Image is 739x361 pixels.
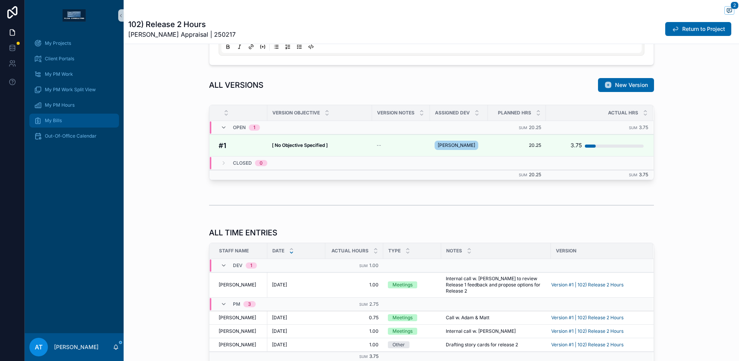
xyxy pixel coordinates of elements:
[128,30,236,39] span: [PERSON_NAME] Appraisal | 250217
[45,102,75,108] span: My PM Hours
[219,248,249,254] span: Staff Name
[29,52,119,66] a: Client Portals
[615,81,648,89] span: New Version
[331,248,369,254] span: Actual Hours
[219,140,263,151] a: #1
[546,138,644,153] a: 3.75
[29,98,119,112] a: My PM Hours
[330,315,379,321] span: 0.75
[529,172,541,177] span: 20.25
[219,342,256,348] span: [PERSON_NAME]
[551,328,623,334] a: Version #1 | 102) Release 2 Hours
[529,124,541,130] span: 20.25
[219,315,256,321] span: [PERSON_NAME]
[377,110,415,116] span: Version Notes
[29,67,119,81] a: My PM Work
[272,315,287,321] span: [DATE]
[29,83,119,97] a: My PM Work Split View
[272,342,287,348] span: [DATE]
[29,129,119,143] a: Out-Of-Office Calendar
[551,315,623,321] a: Version #1 | 102) Release 2 Hours
[519,173,527,177] small: Sum
[63,9,86,22] img: App logo
[724,6,734,16] button: 2
[25,31,124,153] div: scrollable content
[45,56,74,62] span: Client Portals
[29,36,119,50] a: My Projects
[392,341,405,348] div: Other
[369,353,379,359] span: 3.75
[556,248,576,254] span: Version
[682,25,725,33] span: Return to Project
[551,342,623,348] a: Version #1 | 102) Release 2 Hours
[209,227,277,238] h1: ALL TIME ENTRIES
[45,40,71,46] span: My Projects
[377,142,381,148] span: --
[233,262,243,269] span: DEV
[369,301,379,307] span: 2.75
[359,264,368,268] small: Sum
[128,19,236,30] h1: 102) Release 2 Hours
[45,71,73,77] span: My PM Work
[250,262,252,269] div: 1
[260,160,263,166] div: 0
[219,328,256,334] span: [PERSON_NAME]
[608,110,638,116] span: Actual Hrs
[446,328,516,334] span: Internal call w. [PERSON_NAME]
[45,133,97,139] span: Out-Of-Office Calendar
[388,248,401,254] span: Type
[446,342,518,348] span: Drafting story cards for release 2
[45,87,96,93] span: My PM Work Split View
[272,142,328,148] strong: [ No Objective Specified ]
[29,114,119,128] a: My Bills
[54,343,99,351] p: [PERSON_NAME]
[248,301,251,307] div: 3
[272,328,287,334] span: [DATE]
[629,173,637,177] small: Sum
[369,262,379,268] span: 1.00
[45,117,62,124] span: My Bills
[392,281,413,288] div: Meetings
[598,78,654,92] button: New Version
[435,139,483,152] a: [PERSON_NAME]
[233,124,246,131] span: Open
[272,142,367,148] a: [ No Objective Specified ]
[253,124,255,131] div: 1
[571,138,582,153] div: 3.75
[377,142,425,148] a: --
[330,342,379,348] span: 1.00
[493,142,541,148] a: 20.25
[209,80,263,90] h1: ALL VERSIONS
[665,22,731,36] button: Return to Project
[272,248,284,254] span: Date
[272,282,287,288] span: [DATE]
[233,301,240,307] span: PM
[731,2,739,9] span: 2
[639,172,648,177] span: 3.75
[392,328,413,335] div: Meetings
[551,282,623,288] a: Version #1 | 102) Release 2 Hours
[35,342,42,352] span: AT
[359,354,368,359] small: Sum
[498,110,531,116] span: Planned Hrs
[639,124,648,130] span: 3.75
[272,110,320,116] span: Version Objective
[233,160,252,166] span: Closed
[330,282,379,288] span: 1.00
[446,248,462,254] span: Notes
[446,276,546,294] span: Internal call w. [PERSON_NAME] to review Release 1 feedback and propose options for Release 2
[629,126,637,130] small: Sum
[438,142,475,148] span: [PERSON_NAME]
[446,315,489,321] span: Call w. Adam & Matt
[392,314,413,321] div: Meetings
[359,302,368,307] small: Sum
[519,126,527,130] small: Sum
[435,110,470,116] span: Assigned Dev
[219,282,256,288] span: [PERSON_NAME]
